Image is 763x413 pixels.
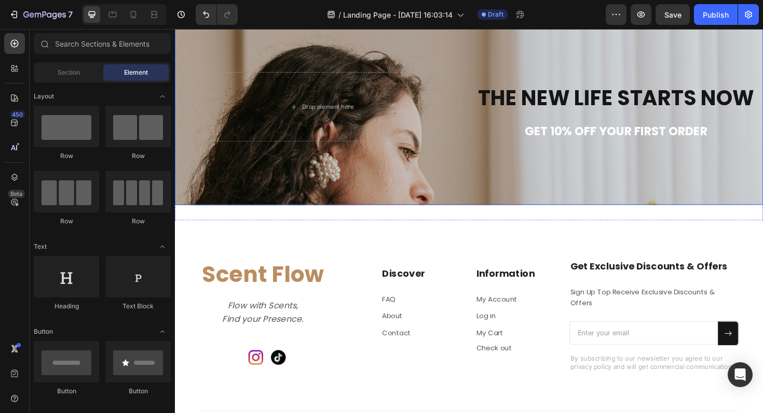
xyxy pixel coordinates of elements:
[338,9,341,20] span: /
[105,302,171,311] div: Text Block
[175,29,763,413] iframe: Design area
[728,362,753,387] div: Open Intercom Messenger
[154,238,171,255] span: Toggle open
[419,345,596,362] p: By subscribing to our newsletter you agree to our privacy policy and will get commercial communic...
[27,286,159,300] p: Flow with Scents,
[102,340,117,355] img: Alt Image
[34,217,99,226] div: Row
[34,387,99,396] div: Button
[4,4,77,25] button: 7
[220,253,301,266] p: Discover
[34,33,171,54] input: Search Sections & Elements
[694,4,738,25] button: Publish
[220,281,234,291] a: FAQ
[34,327,53,336] span: Button
[134,78,189,87] div: Drop element here
[488,10,503,19] span: Draft
[418,309,575,334] input: Enter your email
[318,252,401,267] h2: Information
[343,9,453,20] span: Landing Page - [DATE] 16:03:14
[34,302,99,311] div: Heading
[34,242,47,251] span: Text
[321,98,614,118] p: get 10% off your first order
[26,244,160,277] h2: Scent Flow
[320,59,615,89] h2: the new life starts now
[78,340,93,355] img: Alt Image
[220,298,241,309] a: About
[319,298,400,309] p: Log in
[418,244,597,259] h2: get exclusive discounts & offers
[319,332,400,343] p: Check out
[105,387,171,396] div: Button
[319,280,400,292] p: My Account
[10,110,25,119] div: 450
[154,88,171,105] span: Toggle open
[124,68,148,77] span: Element
[34,92,54,101] span: Layout
[220,317,250,327] a: Contact
[656,4,690,25] button: Save
[196,4,238,25] div: Undo/Redo
[58,68,80,77] span: Section
[703,9,729,20] div: Publish
[105,151,171,161] div: Row
[8,190,25,198] div: Beta
[68,8,73,21] p: 7
[319,316,400,327] p: My Cart
[419,273,596,296] p: sign up top receive exclusive discounts & offers
[154,323,171,340] span: Toggle open
[27,300,159,314] p: Find your Presence.
[664,10,682,19] span: Save
[34,151,99,161] div: Row
[105,217,171,226] div: Row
